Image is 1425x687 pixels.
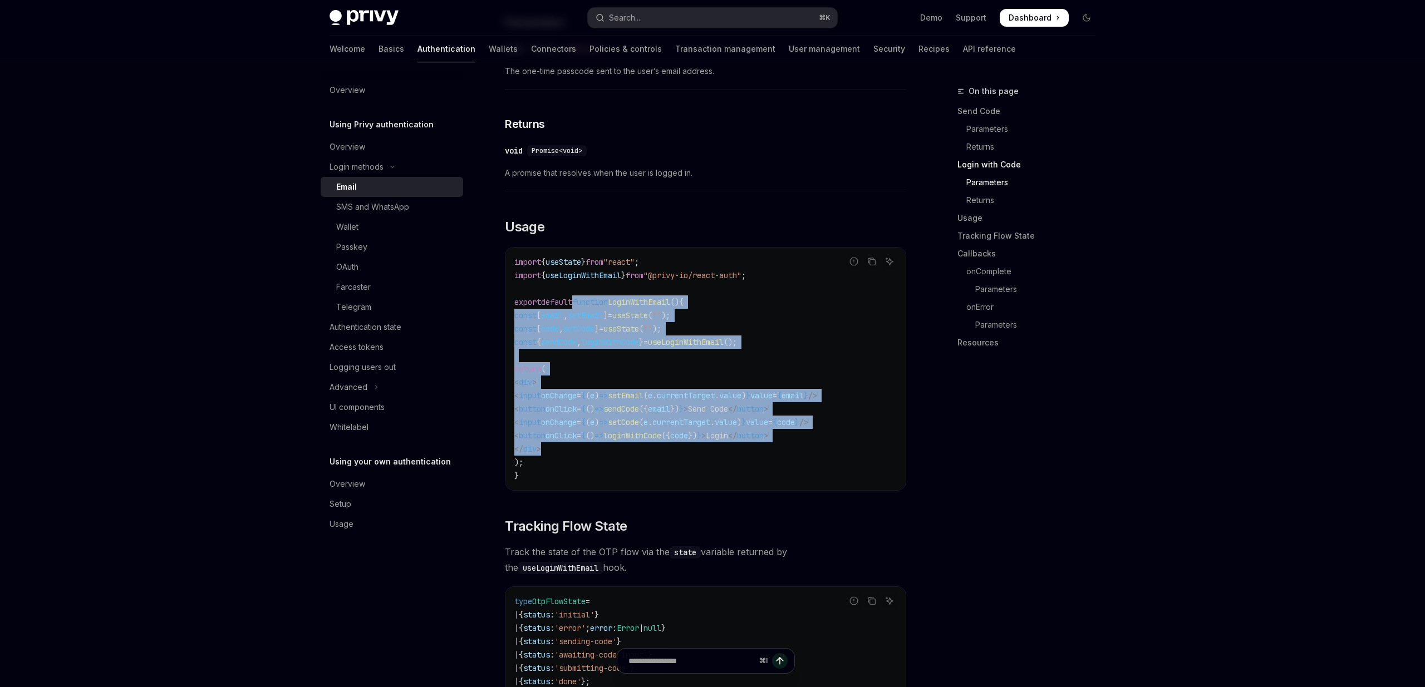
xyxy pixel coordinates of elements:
span: export [514,297,541,307]
a: Passkey [321,237,463,257]
a: Overview [321,137,463,157]
div: void [505,145,523,156]
span: value [746,417,768,427]
span: onChange [541,417,577,427]
span: const [514,310,537,320]
span: } [639,337,643,347]
span: } [697,431,701,441]
span: useLoginWithEmail [648,337,724,347]
span: = [773,391,777,401]
div: Whitelabel [330,421,368,434]
span: return [514,364,541,374]
a: Parameters [957,120,1104,138]
div: Usage [330,517,353,531]
span: </ [728,404,737,414]
div: Logging users out [330,360,396,374]
a: Setup [321,494,463,514]
span: Usage [505,218,544,236]
span: const [514,324,537,334]
span: = [768,417,773,427]
span: } [795,417,799,427]
div: Setup [330,497,351,511]
span: Track the state of the OTP flow via the variable returned by the hook. [505,544,906,575]
a: Usage [321,514,463,534]
button: Ask AI [882,254,897,269]
a: Usage [957,209,1104,227]
a: UI components [321,397,463,417]
span: } [741,417,746,427]
a: Resources [957,334,1104,352]
div: OAuth [336,260,358,274]
span: null [643,623,661,633]
span: [ [537,324,541,334]
span: from [586,257,603,267]
span: status [523,636,550,646]
span: ; [741,270,746,280]
button: Report incorrect code [847,594,861,608]
a: Security [873,36,905,62]
span: < [514,391,519,401]
span: > [537,444,541,454]
span: { [519,636,523,646]
span: . [652,391,657,401]
span: error [590,623,612,633]
a: Email [321,177,463,197]
span: , [559,324,563,334]
span: { [581,391,586,401]
span: value [715,417,737,427]
span: : [550,636,554,646]
span: ] [594,324,599,334]
img: dark logo [330,10,399,26]
a: User management [789,36,860,62]
span: () [586,404,594,414]
a: Access tokens [321,337,463,357]
span: } [661,623,666,633]
div: Passkey [336,240,367,254]
span: ; [635,257,639,267]
div: Overview [330,477,365,491]
a: onError [957,298,1104,316]
a: Wallet [321,217,463,237]
span: e [643,417,648,427]
span: } [617,636,621,646]
span: = [577,431,581,441]
a: Login with Code [957,156,1104,174]
a: Logging users out [321,357,463,377]
span: ) [737,417,741,427]
div: Authentication state [330,320,401,334]
code: state [670,546,701,559]
span: ) [741,391,746,401]
span: Send Code [688,404,728,414]
span: import [514,257,541,267]
h5: Using your own authentication [330,455,451,468]
span: > [764,404,768,414]
span: = [577,417,581,427]
span: > [764,431,768,441]
span: () [586,431,594,441]
span: </ [728,431,737,441]
span: , [563,310,568,320]
span: useState [603,324,639,334]
span: } [581,257,586,267]
span: ( [648,310,652,320]
a: Welcome [330,36,365,62]
span: A promise that resolves when the user is logged in. [505,166,906,180]
span: useLoginWithEmail [546,270,621,280]
a: Returns [957,138,1104,156]
span: On this page [969,85,1019,98]
span: | [514,636,519,646]
span: < [514,377,519,387]
span: } [594,610,599,620]
span: onChange [541,391,577,401]
span: < [514,431,519,441]
button: Copy the contents from the code block [864,594,879,608]
span: Login [706,431,728,441]
button: Toggle dark mode [1078,9,1095,27]
a: Support [956,12,986,23]
span: ({ [661,431,670,441]
span: The one-time passcode sent to the user’s email address. [505,65,906,78]
span: ({ [639,404,648,414]
span: ( [541,364,546,374]
span: > [532,377,537,387]
span: { [519,610,523,620]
